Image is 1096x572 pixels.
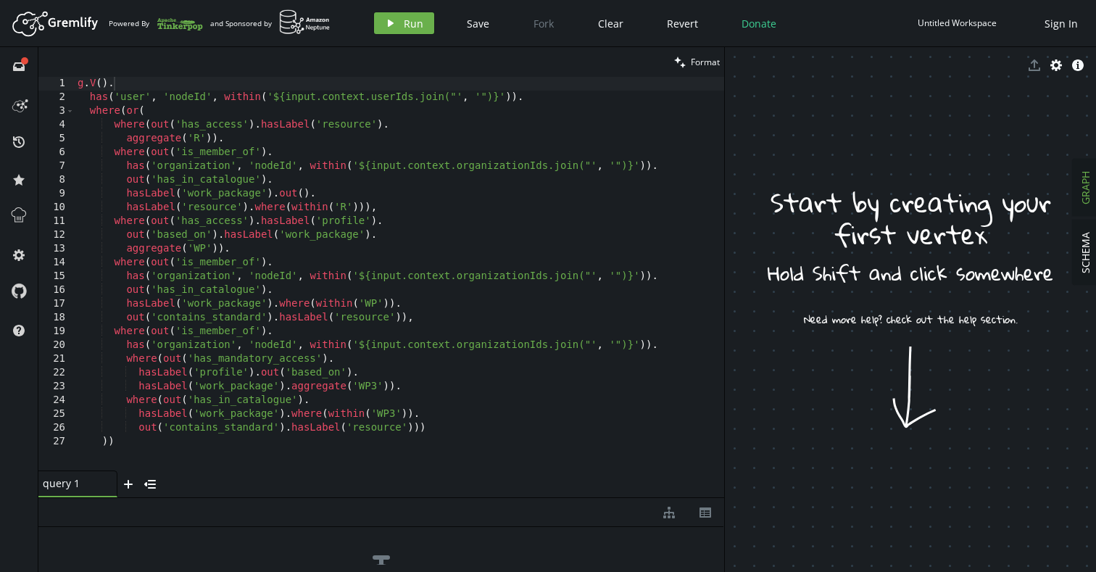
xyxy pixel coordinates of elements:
span: Save [467,17,489,30]
div: 26 [38,421,75,435]
div: 18 [38,311,75,325]
button: Clear [587,12,634,34]
div: 21 [38,352,75,366]
div: 16 [38,283,75,297]
div: Powered By [109,11,203,36]
div: 22 [38,366,75,380]
div: 20 [38,339,75,352]
span: SCHEMA [1079,232,1092,273]
button: Run [374,12,434,34]
div: 23 [38,380,75,394]
span: Sign In [1045,17,1078,30]
button: Save [456,12,500,34]
button: Format [670,47,724,77]
div: 12 [38,228,75,242]
div: Untitled Workspace [918,17,997,28]
div: 25 [38,407,75,421]
div: 24 [38,394,75,407]
div: 5 [38,132,75,146]
div: 19 [38,325,75,339]
span: Clear [598,17,623,30]
div: 13 [38,242,75,256]
button: Sign In [1037,12,1085,34]
img: AWS Neptune [279,9,331,35]
div: 1 [38,77,75,91]
div: 6 [38,146,75,159]
div: 7 [38,159,75,173]
div: 9 [38,187,75,201]
span: Run [404,17,423,30]
div: 10 [38,201,75,215]
button: Fork [522,12,565,34]
div: 11 [38,215,75,228]
div: 2 [38,91,75,104]
div: 3 [38,104,75,118]
span: query 1 [43,477,101,490]
span: Format [691,56,720,68]
div: 14 [38,256,75,270]
div: 15 [38,270,75,283]
div: 17 [38,297,75,311]
button: Revert [656,12,709,34]
div: 27 [38,435,75,449]
span: GRAPH [1079,171,1092,204]
div: 4 [38,118,75,132]
button: Donate [731,12,787,34]
span: Fork [534,17,554,30]
div: 8 [38,173,75,187]
span: Donate [742,17,776,30]
div: and Sponsored by [210,9,331,37]
span: Revert [667,17,698,30]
